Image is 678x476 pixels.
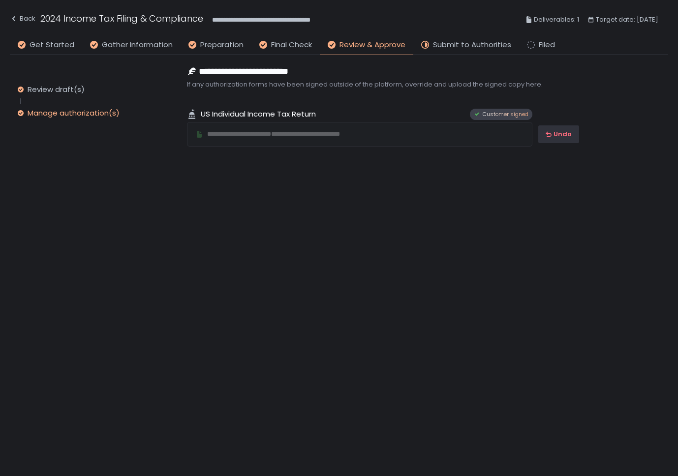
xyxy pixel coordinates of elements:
[201,109,316,120] span: US Individual Income Tax Return
[28,108,120,118] div: Manage authorization(s)
[30,39,74,51] span: Get Started
[10,12,35,28] button: Back
[339,39,405,51] span: Review & Approve
[534,14,579,26] span: Deliverables: 1
[483,111,528,118] span: Customer signed
[539,39,555,51] span: Filed
[200,39,244,51] span: Preparation
[10,13,35,25] div: Back
[538,125,579,143] button: Undo
[271,39,312,51] span: Final Check
[596,14,658,26] span: Target date: [DATE]
[40,12,203,25] h1: 2024 Income Tax Filing & Compliance
[187,80,649,89] span: If any authorization forms have been signed outside of the platform, override and upload the sign...
[28,85,85,94] div: Review draft(s)
[433,39,511,51] span: Submit to Authorities
[546,130,572,139] div: Undo
[102,39,173,51] span: Gather Information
